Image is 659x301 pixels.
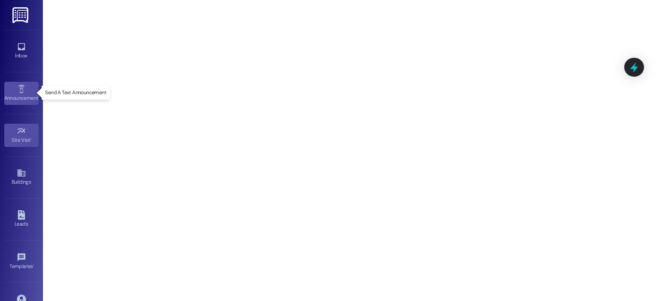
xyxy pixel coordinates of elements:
p: Send A Text Announcement [45,89,106,96]
a: Templates • [4,250,39,273]
span: • [38,94,39,100]
span: • [31,136,32,142]
a: Leads [4,208,39,231]
a: Inbox [4,39,39,63]
img: ResiDesk Logo [12,7,30,23]
a: Site Visit • [4,124,39,147]
a: Buildings [4,166,39,189]
span: • [33,262,34,268]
